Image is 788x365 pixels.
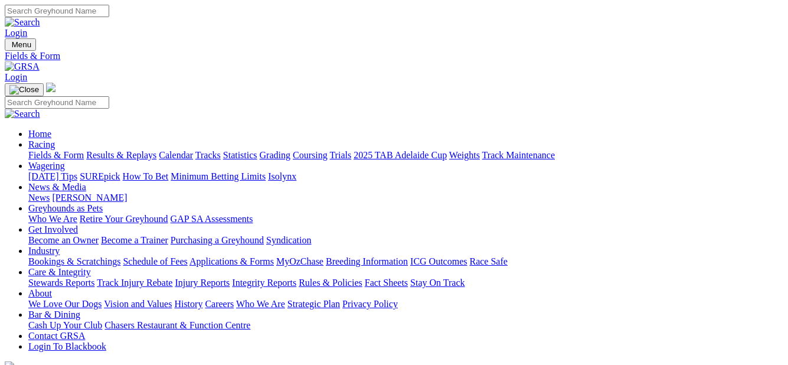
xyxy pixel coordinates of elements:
[97,278,172,288] a: Track Injury Rebate
[80,214,168,224] a: Retire Your Greyhound
[5,51,783,61] a: Fields & Form
[5,5,109,17] input: Search
[5,38,36,51] button: Toggle navigation
[189,256,274,266] a: Applications & Forms
[86,150,156,160] a: Results & Replays
[28,214,77,224] a: Who We Are
[101,235,168,245] a: Become a Trainer
[5,109,40,119] img: Search
[326,256,408,266] a: Breeding Information
[223,150,257,160] a: Statistics
[171,235,264,245] a: Purchasing a Greyhound
[52,193,127,203] a: [PERSON_NAME]
[104,299,172,309] a: Vision and Values
[232,278,296,288] a: Integrity Reports
[329,150,351,160] a: Trials
[287,299,340,309] a: Strategic Plan
[5,61,40,72] img: GRSA
[28,299,102,309] a: We Love Our Dogs
[482,150,555,160] a: Track Maintenance
[28,288,52,298] a: About
[28,150,783,161] div: Racing
[28,246,60,256] a: Industry
[205,299,234,309] a: Careers
[28,203,103,213] a: Greyhounds as Pets
[28,256,120,266] a: Bookings & Scratchings
[28,171,783,182] div: Wagering
[28,267,91,277] a: Care & Integrity
[46,83,55,92] img: logo-grsa-white.png
[299,278,362,288] a: Rules & Policies
[159,150,193,160] a: Calendar
[28,150,84,160] a: Fields & Form
[195,150,221,160] a: Tracks
[174,299,202,309] a: History
[28,309,80,320] a: Bar & Dining
[5,17,40,28] img: Search
[28,171,77,181] a: [DATE] Tips
[5,96,109,109] input: Search
[80,171,120,181] a: SUREpick
[236,299,285,309] a: Who We Are
[293,150,328,160] a: Coursing
[28,214,783,224] div: Greyhounds as Pets
[28,235,99,245] a: Become an Owner
[171,214,253,224] a: GAP SA Assessments
[354,150,447,160] a: 2025 TAB Adelaide Cup
[28,193,783,203] div: News & Media
[175,278,230,288] a: Injury Reports
[123,256,187,266] a: Schedule of Fees
[28,320,783,331] div: Bar & Dining
[104,320,250,330] a: Chasers Restaurant & Function Centre
[28,320,102,330] a: Cash Up Your Club
[5,72,27,82] a: Login
[28,256,783,267] div: Industry
[365,278,408,288] a: Fact Sheets
[469,256,507,266] a: Race Safe
[449,150,480,160] a: Weights
[5,28,27,38] a: Login
[28,278,783,288] div: Care & Integrity
[5,83,44,96] button: Toggle navigation
[28,331,85,341] a: Contact GRSA
[266,235,311,245] a: Syndication
[28,193,50,203] a: News
[28,341,106,351] a: Login To Blackbook
[410,278,465,288] a: Stay On Track
[28,182,86,192] a: News & Media
[268,171,296,181] a: Isolynx
[28,224,78,234] a: Get Involved
[28,235,783,246] div: Get Involved
[28,139,55,149] a: Racing
[260,150,290,160] a: Grading
[28,161,65,171] a: Wagering
[9,85,39,94] img: Close
[410,256,467,266] a: ICG Outcomes
[28,299,783,309] div: About
[171,171,266,181] a: Minimum Betting Limits
[28,278,94,288] a: Stewards Reports
[342,299,398,309] a: Privacy Policy
[28,129,51,139] a: Home
[12,40,31,49] span: Menu
[123,171,169,181] a: How To Bet
[276,256,323,266] a: MyOzChase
